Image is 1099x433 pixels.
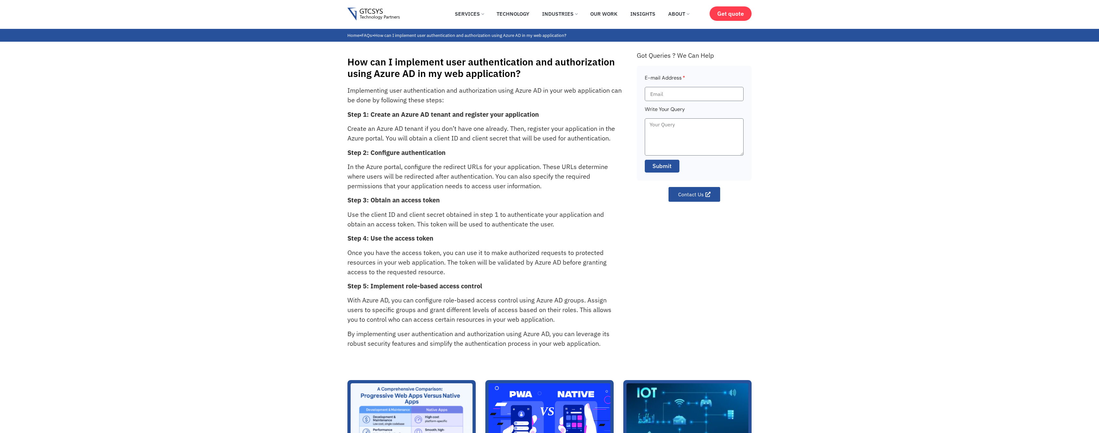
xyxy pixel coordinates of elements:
p: Once you have the access token, you can use it to make authorized requests to protected resources... [347,248,622,277]
strong: Step 4: Use the access token [347,234,433,242]
form: Faq Form [645,74,744,177]
div: Got Queries ? We Can Help [637,51,752,59]
h1: How can I implement user authentication and authorization using Azure AD in my web application? [347,56,630,79]
p: Create an Azure AD tenant if you don’t have one already. Then, register your application in the A... [347,124,622,143]
a: Home [347,32,359,38]
a: About [663,7,694,21]
p: Implementing user authentication and authorization using Azure AD in your web application can be ... [347,86,622,105]
a: Services [450,7,489,21]
span: Submit [652,162,672,170]
a: Get quote [710,6,752,21]
input: Email [645,87,744,101]
strong: Step 5: Implement role-based access control [347,282,482,290]
a: Contact Us [669,187,720,202]
p: In the Azure portal, configure the redirect URLs for your application. These URLs determine where... [347,162,622,191]
strong: Step 2: Configure authentication [347,148,446,157]
a: FAQs [362,32,372,38]
label: Write Your Query [645,105,685,118]
button: Submit [645,160,679,173]
p: Use the client ID and client secret obtained in step 1 to authenticate your application and obtai... [347,210,622,229]
span: Contact Us [678,192,704,197]
strong: Step 3: Obtain an access token [347,196,440,204]
a: Industries [537,7,582,21]
a: Our Work [585,7,622,21]
p: By implementing user authentication and authorization using Azure AD, you can leverage its robust... [347,329,622,348]
span: » » [347,32,566,38]
a: Insights [626,7,660,21]
p: With Azure AD, you can configure role-based access control using Azure AD groups. Assign users to... [347,295,622,324]
img: Gtcsys logo [347,8,400,21]
a: Technology [492,7,534,21]
span: Get quote [717,10,744,17]
strong: Step 1: Create an Azure AD tenant and register your application [347,110,539,119]
label: E-mail Address [645,74,685,87]
span: How can I implement user authentication and authorization using Azure AD in my web application? [374,32,566,38]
